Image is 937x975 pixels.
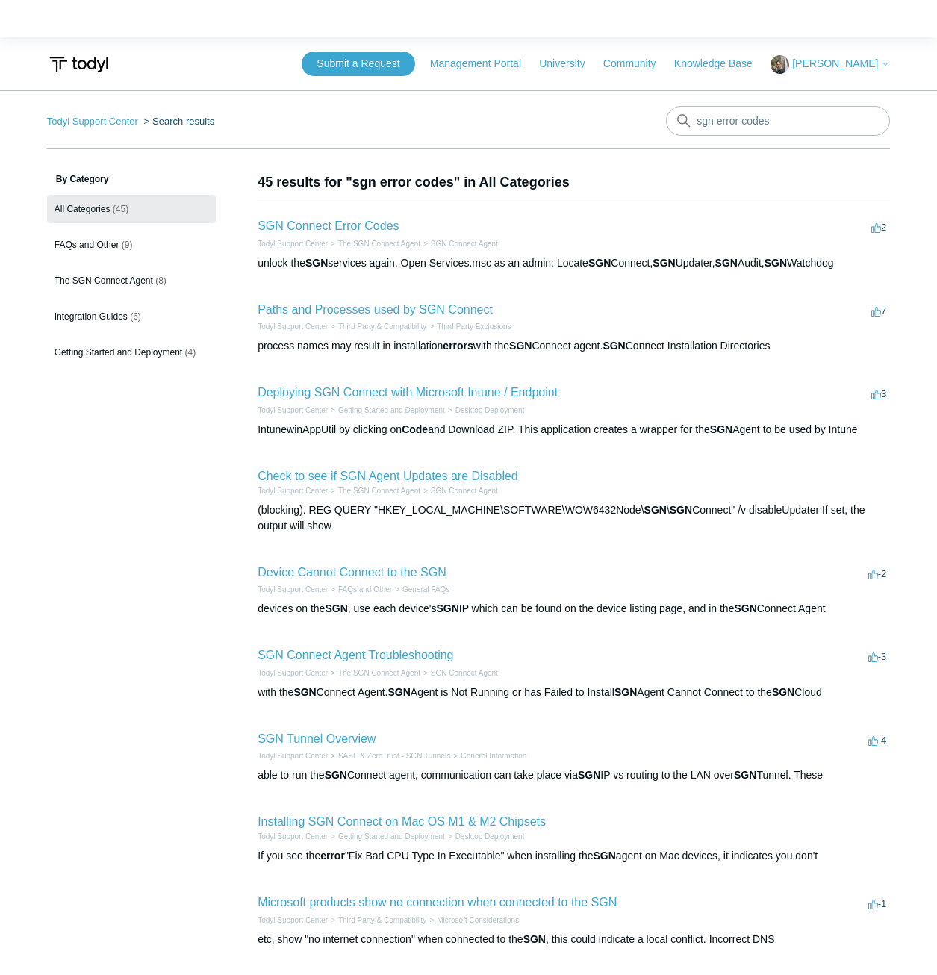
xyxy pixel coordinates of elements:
span: (6) [130,311,141,322]
span: (9) [122,240,133,250]
span: -4 [868,735,887,746]
span: (4) [185,347,196,358]
a: Third Party & Compatibility [338,323,426,331]
em: SGN [772,686,794,698]
span: -2 [868,568,887,579]
a: SASE & ZeroTrust - SGN Tunnels [338,752,450,760]
em: SGN [734,602,756,614]
em: SGN [734,769,756,781]
em: SGN [578,769,600,781]
a: Submit a Request [302,52,414,76]
em: SGN [603,340,625,352]
em: SGN [588,257,611,269]
em: SGN [293,686,316,698]
a: Management Portal [430,56,536,72]
button: [PERSON_NAME] [771,55,890,74]
li: General Information [450,750,526,761]
em: SGN [670,504,692,516]
a: Getting Started and Deployment [338,832,445,841]
a: The SGN Connect Agent [338,240,420,248]
div: IntunewinAppUtil by clicking on and Download ZIP. This application creates a wrapper for the Agen... [258,422,890,437]
li: Todyl Support Center [258,915,328,926]
li: The SGN Connect Agent [328,238,420,249]
li: Third Party & Compatibility [328,321,426,332]
li: Desktop Deployment [445,405,525,416]
li: Todyl Support Center [258,750,328,761]
em: SGN [305,257,328,269]
a: Todyl Support Center [258,323,328,331]
a: Microsoft products show no connection when connected to the SGN [258,896,617,909]
div: devices on the , use each device's IP which can be found on the device listing page, and in the C... [258,601,890,617]
li: Microsoft Considerations [426,915,519,926]
li: Todyl Support Center [258,667,328,679]
em: SGN [523,933,546,945]
a: Device Cannot Connect to the SGN [258,566,446,579]
a: Todyl Support Center [47,116,138,127]
em: SGN [653,257,675,269]
em: SGN [765,257,787,269]
a: Third Party & Compatibility [338,916,426,924]
img: Todyl Support Center Help Center home page [47,51,110,78]
a: Third Party Exclusions [437,323,511,331]
div: able to run the Connect agent, communication can take place via IP vs routing to the LAN over Tun... [258,767,890,783]
li: Desktop Deployment [445,831,525,842]
a: Desktop Deployment [455,406,525,414]
a: FAQs and Other [338,585,392,594]
em: SGN [325,769,347,781]
a: SGN Connect Agent [431,240,498,248]
a: Todyl Support Center [258,752,328,760]
li: FAQs and Other [328,584,392,595]
div: (blocking). REG QUERY "HKEY_LOCAL_MACHINE\SOFTWARE\WOW6432Node\ \ Connect" /v disableUpdater If s... [258,502,890,534]
em: SGN [594,850,616,862]
div: etc, show "no internet connection" when connected to the , this could indicate a local conflict. ... [258,932,890,947]
li: The SGN Connect Agent [328,485,420,496]
span: [PERSON_NAME] [792,57,878,69]
em: SGN [325,602,347,614]
a: SGN Connect Agent Troubleshooting [258,649,453,661]
a: Community [603,56,671,72]
a: SGN Connect Error Codes [258,219,399,232]
a: Todyl Support Center [258,240,328,248]
li: Third Party Exclusions [426,321,511,332]
a: Getting Started and Deployment (4) [47,338,216,367]
li: Todyl Support Center [258,321,328,332]
li: Getting Started and Deployment [328,831,445,842]
li: Todyl Support Center [258,238,328,249]
li: SGN Connect Agent [420,238,498,249]
div: If you see the "Fix Bad CPU Type In Executable" when installing the agent on Mac devices, it indi... [258,848,890,864]
em: SGN [509,340,532,352]
a: All Categories (45) [47,195,216,223]
div: unlock the services again. Open Services.msc as an admin: Locate Connect, Updater, Audit, Watchdog [258,255,890,271]
span: (8) [155,275,166,286]
a: Knowledge Base [674,56,768,72]
li: Todyl Support Center [258,584,328,595]
em: SGN [436,602,458,614]
em: Code [402,423,428,435]
a: Todyl Support Center [258,487,328,495]
li: SGN Connect Agent [420,667,498,679]
li: Third Party & Compatibility [328,915,426,926]
a: Check to see if SGN Agent Updates are Disabled [258,470,518,482]
a: The SGN Connect Agent [338,487,420,495]
a: Deploying SGN Connect with Microsoft Intune / Endpoint [258,386,558,399]
em: SGN [715,257,738,269]
a: Getting Started and Deployment [338,406,445,414]
em: SGN [614,686,637,698]
a: Integration Guides (6) [47,302,216,331]
a: Todyl Support Center [258,669,328,677]
li: Todyl Support Center [258,485,328,496]
a: Installing SGN Connect on Mac OS M1 & M2 Chipsets [258,815,546,828]
h1: 45 results for "sgn error codes" in All Categories [258,172,890,193]
em: SGN [710,423,732,435]
span: (45) [113,204,128,214]
h3: By Category [47,172,216,186]
li: SASE & ZeroTrust - SGN Tunnels [328,750,450,761]
a: Todyl Support Center [258,585,328,594]
span: -3 [868,651,887,662]
li: Todyl Support Center [47,116,141,127]
a: Desktop Deployment [455,832,525,841]
li: The SGN Connect Agent [328,667,420,679]
span: 7 [871,305,886,317]
em: errors [443,340,473,352]
a: University [539,56,600,72]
